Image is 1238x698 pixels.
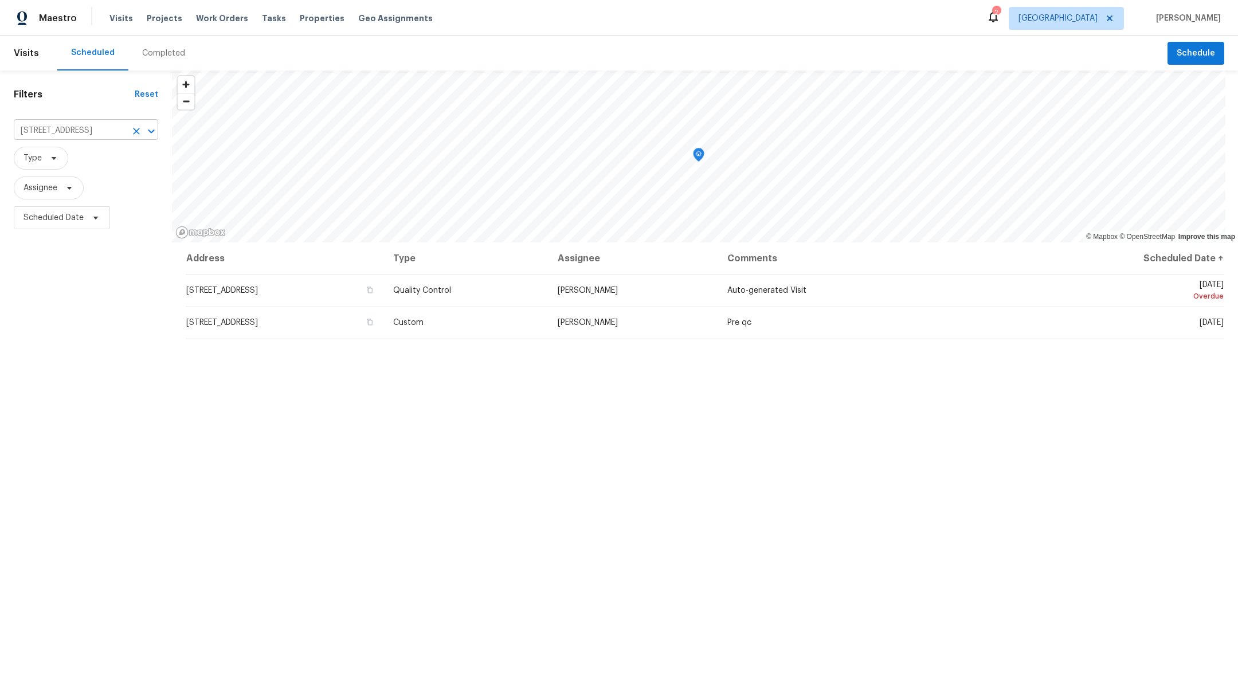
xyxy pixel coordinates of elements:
[178,93,194,109] button: Zoom out
[14,41,39,66] span: Visits
[14,89,135,100] h1: Filters
[196,13,248,24] span: Work Orders
[23,152,42,164] span: Type
[365,317,375,327] button: Copy Address
[147,13,182,24] span: Projects
[135,89,158,100] div: Reset
[1177,46,1215,61] span: Schedule
[23,212,84,223] span: Scheduled Date
[558,287,618,295] span: [PERSON_NAME]
[143,123,159,139] button: Open
[558,319,618,327] span: [PERSON_NAME]
[1039,291,1224,302] div: Overdue
[262,14,286,22] span: Tasks
[693,148,704,166] div: Map marker
[992,7,1000,18] div: 2
[1168,42,1224,65] button: Schedule
[300,13,344,24] span: Properties
[1119,233,1175,241] a: OpenStreetMap
[128,123,144,139] button: Clear
[186,287,258,295] span: [STREET_ADDRESS]
[365,285,375,295] button: Copy Address
[727,287,806,295] span: Auto-generated Visit
[1018,13,1098,24] span: [GEOGRAPHIC_DATA]
[384,242,549,275] th: Type
[178,76,194,93] button: Zoom in
[142,48,185,59] div: Completed
[718,242,1030,275] th: Comments
[109,13,133,24] span: Visits
[393,287,451,295] span: Quality Control
[71,47,115,58] div: Scheduled
[1030,242,1224,275] th: Scheduled Date ↑
[186,319,258,327] span: [STREET_ADDRESS]
[172,70,1225,242] canvas: Map
[727,319,751,327] span: Pre qc
[1086,233,1118,241] a: Mapbox
[1200,319,1224,327] span: [DATE]
[549,242,718,275] th: Assignee
[1151,13,1221,24] span: [PERSON_NAME]
[1178,233,1235,241] a: Improve this map
[23,182,57,194] span: Assignee
[1039,281,1224,302] span: [DATE]
[393,319,424,327] span: Custom
[358,13,433,24] span: Geo Assignments
[39,13,77,24] span: Maestro
[186,242,384,275] th: Address
[175,226,226,239] a: Mapbox homepage
[14,122,126,140] input: Search for an address...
